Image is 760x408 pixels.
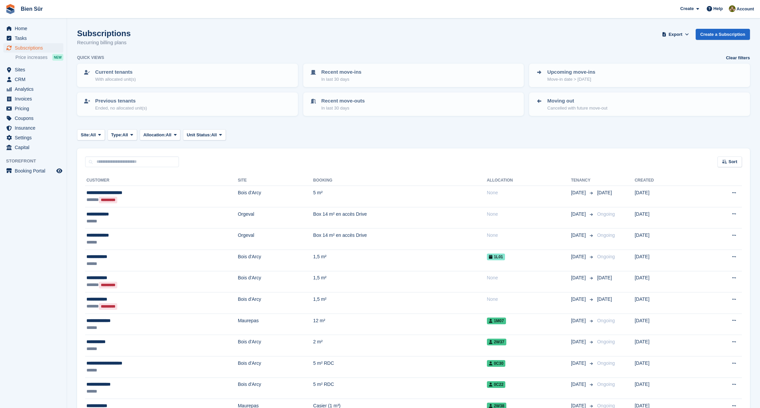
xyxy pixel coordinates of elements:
[238,175,313,186] th: Site
[597,275,612,280] span: [DATE]
[95,76,136,83] p: With allocated unit(s)
[95,105,147,112] p: Ended, no allocated unit(s)
[487,211,571,218] div: None
[238,378,313,399] td: Bois d'Arcy
[487,232,571,239] div: None
[597,254,615,259] span: Ongoing
[571,360,587,367] span: [DATE]
[321,76,362,83] p: In last 30 days
[547,105,607,112] p: Cancelled with future move-out
[238,335,313,356] td: Bois d'Arcy
[6,158,67,164] span: Storefront
[313,207,487,228] td: Box 14 m² en accès Drive
[313,356,487,378] td: 5 m² RDC
[571,381,587,388] span: [DATE]
[680,5,694,12] span: Create
[90,132,96,138] span: All
[95,68,136,76] p: Current tenants
[487,360,506,367] span: 0C30
[635,314,697,335] td: [DATE]
[77,39,131,47] p: Recurring billing plans
[15,65,55,74] span: Sites
[597,190,612,195] span: [DATE]
[3,84,63,94] a: menu
[77,29,131,38] h1: Subscriptions
[313,335,487,356] td: 2 m²
[729,5,736,12] img: Matthieu Burnand
[3,43,63,53] a: menu
[3,166,63,176] a: menu
[635,292,697,314] td: [DATE]
[15,104,55,113] span: Pricing
[635,250,697,271] td: [DATE]
[313,250,487,271] td: 1,5 m²
[81,132,90,138] span: Site:
[313,292,487,314] td: 1,5 m²
[15,166,55,176] span: Booking Portal
[571,274,587,281] span: [DATE]
[313,175,487,186] th: Booking
[726,55,750,61] a: Clear filters
[321,68,362,76] p: Recent move-ins
[571,211,587,218] span: [DATE]
[3,123,63,133] a: menu
[15,84,55,94] span: Analytics
[547,97,607,105] p: Moving out
[597,232,615,238] span: Ongoing
[597,296,612,302] span: [DATE]
[15,75,55,84] span: CRM
[187,132,211,138] span: Unit Status:
[78,93,297,115] a: Previous tenants Ended, no allocated unit(s)
[571,232,587,239] span: [DATE]
[313,378,487,399] td: 5 m² RDC
[85,175,238,186] th: Customer
[571,338,587,345] span: [DATE]
[77,55,104,61] h6: Quick views
[321,97,365,105] p: Recent move-outs
[166,132,172,138] span: All
[669,31,682,38] span: Export
[3,143,63,152] a: menu
[635,207,697,228] td: [DATE]
[321,105,365,112] p: In last 30 days
[15,94,55,104] span: Invoices
[238,314,313,335] td: Maurepas
[487,381,506,388] span: 0C22
[313,314,487,335] td: 12 m²
[313,228,487,250] td: Box 14 m² en accès Drive
[15,133,55,142] span: Settings
[15,123,55,133] span: Insurance
[737,6,754,12] span: Account
[571,189,587,196] span: [DATE]
[713,5,723,12] span: Help
[3,114,63,123] a: menu
[15,54,63,61] a: Price increases NEW
[571,175,594,186] th: Tenancy
[238,292,313,314] td: Bois d'Arcy
[635,186,697,207] td: [DATE]
[5,4,15,14] img: stora-icon-8386f47178a22dfd0bd8f6a31ec36ba5ce8667c1dd55bd0f319d3a0aa187defe.svg
[3,133,63,142] a: menu
[111,132,123,138] span: Type:
[304,64,523,86] a: Recent move-ins In last 30 days
[571,317,587,324] span: [DATE]
[238,356,313,378] td: Bois d'Arcy
[487,318,506,324] span: 1M07
[122,132,128,138] span: All
[15,143,55,152] span: Capital
[238,271,313,292] td: Bois d'Arcy
[635,175,697,186] th: Created
[729,158,737,165] span: Sort
[571,253,587,260] span: [DATE]
[530,64,749,86] a: Upcoming move-ins Move-in date > [DATE]
[78,64,297,86] a: Current tenants With allocated unit(s)
[108,129,137,140] button: Type: All
[18,3,46,14] a: Bien Sûr
[661,29,690,40] button: Export
[15,114,55,123] span: Coupons
[15,33,55,43] span: Tasks
[3,104,63,113] a: menu
[597,360,615,366] span: Ongoing
[15,43,55,53] span: Subscriptions
[55,167,63,175] a: Preview store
